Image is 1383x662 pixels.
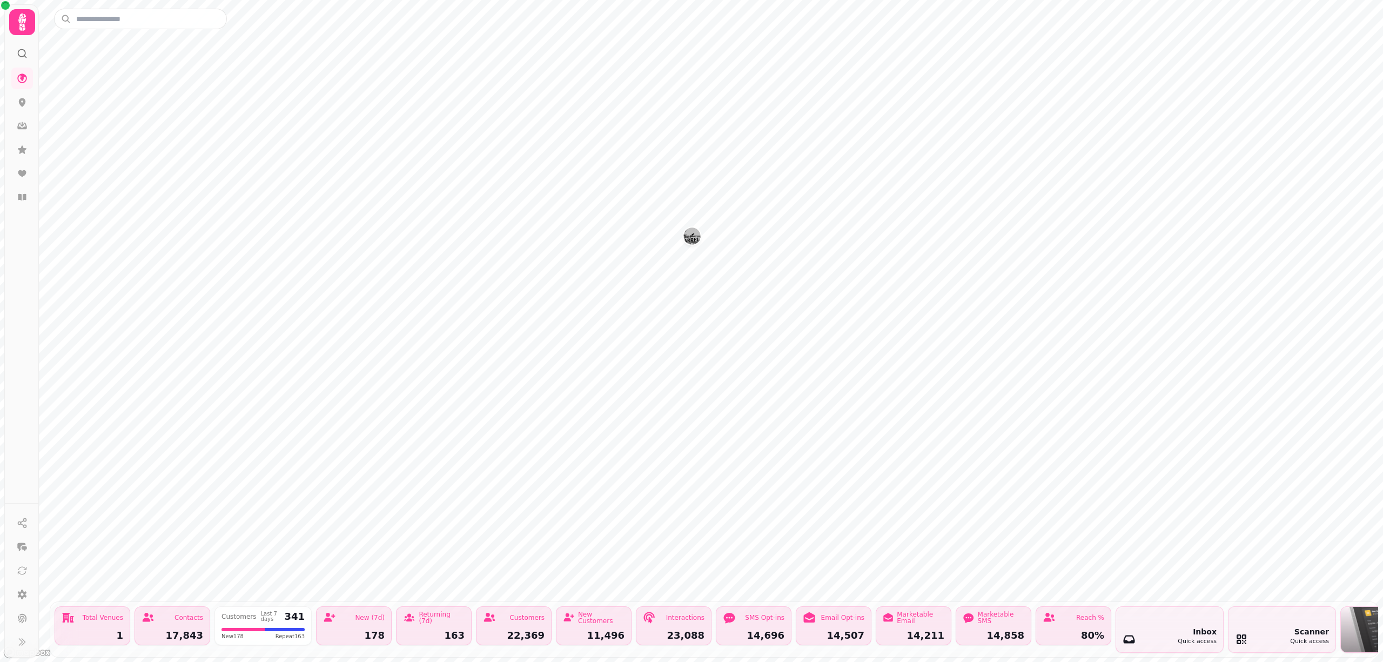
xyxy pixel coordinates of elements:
div: Marketable SMS [978,611,1024,624]
div: Map marker [683,228,701,248]
span: Repeat 163 [276,632,305,640]
button: The Barrelman [683,228,701,245]
div: Scanner [1290,626,1329,637]
div: 1 [62,631,123,640]
div: Reach % [1076,614,1104,621]
div: Last 7 days [261,611,280,622]
span: New 178 [221,632,244,640]
div: Marketable Email [897,611,944,624]
div: Inbox [1178,626,1217,637]
div: 14,858 [963,631,1024,640]
div: Total Venues [83,614,123,621]
a: Mapbox logo [3,646,51,659]
div: 14,696 [723,631,784,640]
div: 23,088 [643,631,704,640]
button: InboxQuick access [1116,606,1224,653]
div: 17,843 [142,631,203,640]
div: New Customers [578,611,625,624]
div: Returning (7d) [419,611,465,624]
div: Interactions [666,614,704,621]
div: 14,507 [803,631,864,640]
div: Email Opt-ins [821,614,864,621]
div: 178 [323,631,385,640]
div: Quick access [1178,637,1217,646]
div: 80% [1043,631,1104,640]
div: Customers [509,614,545,621]
div: 341 [284,612,305,621]
div: Quick access [1290,637,1329,646]
div: Contacts [174,614,203,621]
div: Customers [221,613,257,620]
div: SMS Opt-ins [745,614,784,621]
div: 11,496 [563,631,625,640]
div: New (7d) [355,614,385,621]
button: ScannerQuick access [1228,606,1336,653]
div: 14,211 [883,631,944,640]
div: 22,369 [483,631,545,640]
div: 163 [403,631,465,640]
